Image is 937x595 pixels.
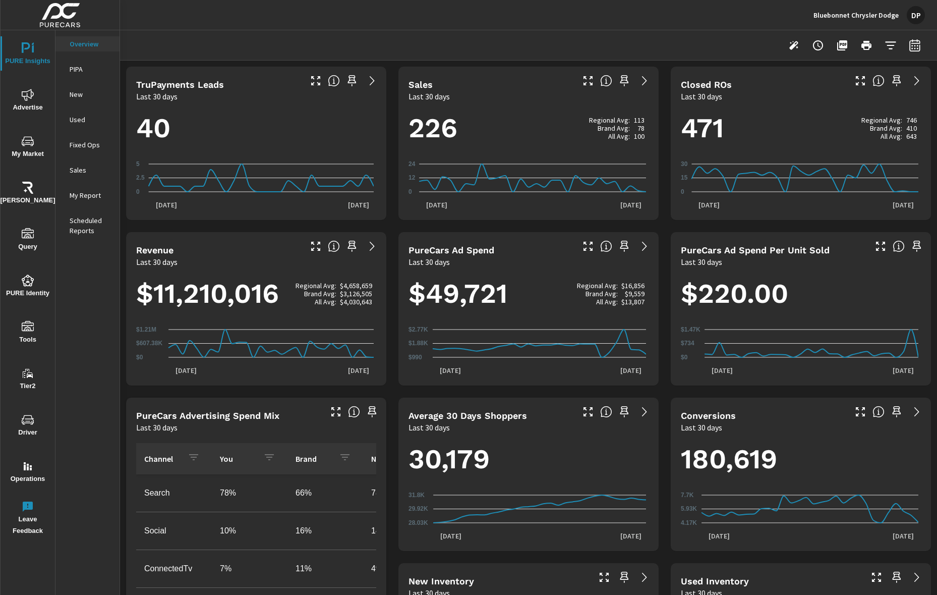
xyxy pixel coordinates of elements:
[328,75,340,87] span: The number of truPayments leads.
[136,175,145,182] text: 2.5
[637,124,645,132] p: 78
[705,365,740,375] p: [DATE]
[55,62,120,77] div: PIPA
[408,256,450,268] p: Last 30 days
[870,124,902,132] p: Brand Avg:
[681,160,688,168] text: 30
[136,160,140,168] text: 5
[909,238,925,254] span: Save this to your personalized report
[616,238,632,254] span: Save this to your personalized report
[70,39,111,49] p: Overview
[70,64,111,74] p: PIPA
[580,404,596,420] button: Make Fullscreen
[625,290,645,298] p: $9,559
[889,404,905,420] span: Save this to your personalized report
[616,569,632,585] span: Save this to your personalized report
[585,290,618,298] p: Brand Avg:
[328,404,344,420] button: Make Fullscreen
[168,365,204,375] p: [DATE]
[408,277,649,311] h1: $49,721
[136,340,162,347] text: $607.38K
[909,569,925,585] a: See more details in report
[681,326,700,333] text: $1.47K
[408,245,494,255] h5: PureCars Ad Spend
[600,240,612,252] span: Total cost of media for all PureCars channels for the selected dealership group over the selected...
[852,404,868,420] button: Make Fullscreen
[136,90,178,102] p: Last 30 days
[55,188,120,203] div: My Report
[308,73,324,89] button: Make Fullscreen
[681,111,921,145] h1: 471
[340,282,372,290] p: $4,658,659
[577,282,618,290] p: Regional Avg:
[681,442,921,476] h1: 180,619
[363,518,439,544] td: 14%
[55,87,120,102] div: New
[596,569,612,585] button: Make Fullscreen
[861,116,902,124] p: Regional Avg:
[691,200,727,210] p: [DATE]
[600,75,612,87] span: Number of vehicles sold by the dealership over the selected date range. [Source: This data is sou...
[636,73,653,89] a: See more details in report
[681,492,694,499] text: 7.7K
[136,556,212,581] td: ConnectedTv
[4,42,52,67] span: PURE Insights
[621,282,645,290] p: $16,856
[344,73,360,89] span: Save this to your personalized report
[613,531,649,541] p: [DATE]
[136,277,376,311] h1: $11,210,016
[4,321,52,346] span: Tools
[408,506,428,513] text: 29.92K
[364,73,380,89] a: See more details in report
[149,200,184,210] p: [DATE]
[408,519,428,526] text: 28.03K
[55,137,120,152] div: Fixed Ops
[340,298,372,306] p: $4,030,643
[868,569,885,585] button: Make Fullscreen
[907,6,925,24] div: DP
[315,298,336,306] p: All Avg:
[4,460,52,485] span: Operations
[408,111,649,145] h1: 226
[580,73,596,89] button: Make Fullscreen
[886,531,921,541] p: [DATE]
[4,89,52,114] span: Advertise
[580,238,596,254] button: Make Fullscreen
[881,132,902,140] p: All Avg:
[616,73,632,89] span: Save this to your personalized report
[681,421,722,434] p: Last 30 days
[621,298,645,306] p: $13,807
[220,454,255,464] p: You
[70,165,111,175] p: Sales
[681,519,697,526] text: 4.17K
[212,556,287,581] td: 7%
[287,556,363,581] td: 11%
[636,569,653,585] a: See more details in report
[136,188,140,195] text: 0
[598,124,630,132] p: Brand Avg:
[287,518,363,544] td: 16%
[70,190,111,200] p: My Report
[893,240,905,252] span: Average cost of advertising per each vehicle sold at the dealer over the selected date range. The...
[408,421,450,434] p: Last 30 days
[681,277,921,311] h1: $220.00
[909,73,925,89] a: See more details in report
[136,480,212,506] td: Search
[348,406,360,418] span: This table looks at how you compare to the amount of budget you spend per channel as opposed to y...
[144,454,180,464] p: Channel
[636,404,653,420] a: See more details in report
[55,36,120,51] div: Overview
[589,116,630,124] p: Regional Avg:
[433,531,468,541] p: [DATE]
[881,35,901,56] button: Apply Filters
[70,215,111,236] p: Scheduled Reports
[784,35,804,56] button: Generate Summary
[681,79,732,90] h5: Closed ROs
[832,35,852,56] button: "Export Report to PDF"
[905,35,925,56] button: Select Date Range
[4,135,52,160] span: My Market
[4,501,52,537] span: Leave Feedback
[681,506,697,513] text: 5.93K
[681,410,736,421] h5: Conversions
[408,492,425,499] text: 31.8K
